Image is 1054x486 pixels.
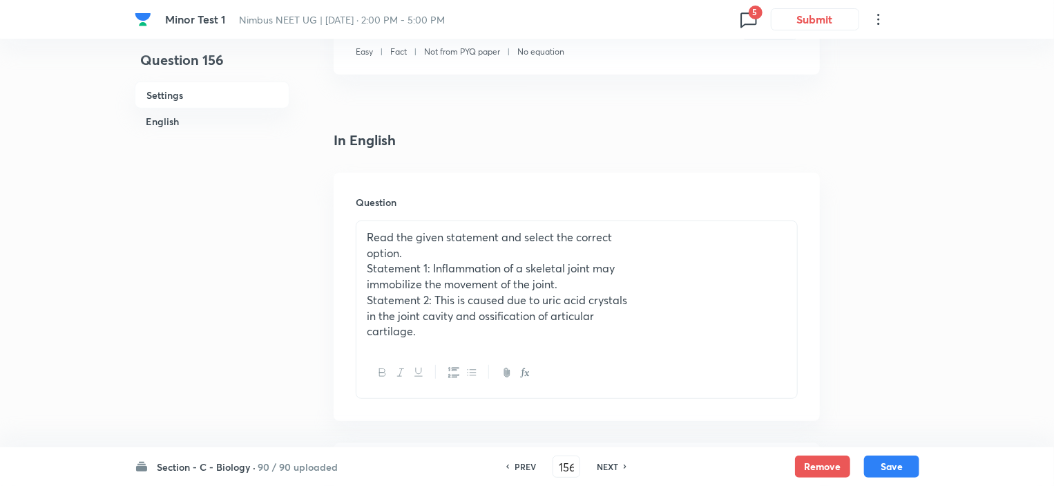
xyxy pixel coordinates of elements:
[135,11,151,28] img: Company Logo
[597,460,618,473] h6: NEXT
[367,261,787,277] p: Statement 1: Inflammation of a skeletal joint may
[749,6,763,19] span: 5
[135,50,289,82] h4: Question 156
[367,277,787,292] p: immobilize the movement of the joint.
[424,46,500,58] p: Not from PYQ paper
[258,460,338,474] h6: 90 / 90 uploaded
[367,308,787,324] p: in the joint cavity and ossification of articular
[390,46,407,58] p: Fact
[334,130,820,151] h4: In English
[157,460,256,474] h6: Section - C - Biology ·
[771,8,859,30] button: Submit
[367,324,787,339] p: cartilage.
[135,82,289,109] h6: Settings
[864,456,919,478] button: Save
[135,11,154,28] a: Company Logo
[135,109,289,134] h6: English
[367,230,787,245] p: Read the given statement and select the correct
[367,292,787,308] p: Statement 2: This is caused due to uric acid crystals
[515,460,536,473] h6: PREV
[795,456,850,478] button: Remove
[356,195,798,209] h6: Question
[367,245,787,261] p: option.
[356,46,373,58] p: Easy
[165,12,225,26] span: Minor Test 1
[239,13,445,26] span: Nimbus NEET UG | [DATE] · 2:00 PM - 5:00 PM
[517,46,564,58] p: No equation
